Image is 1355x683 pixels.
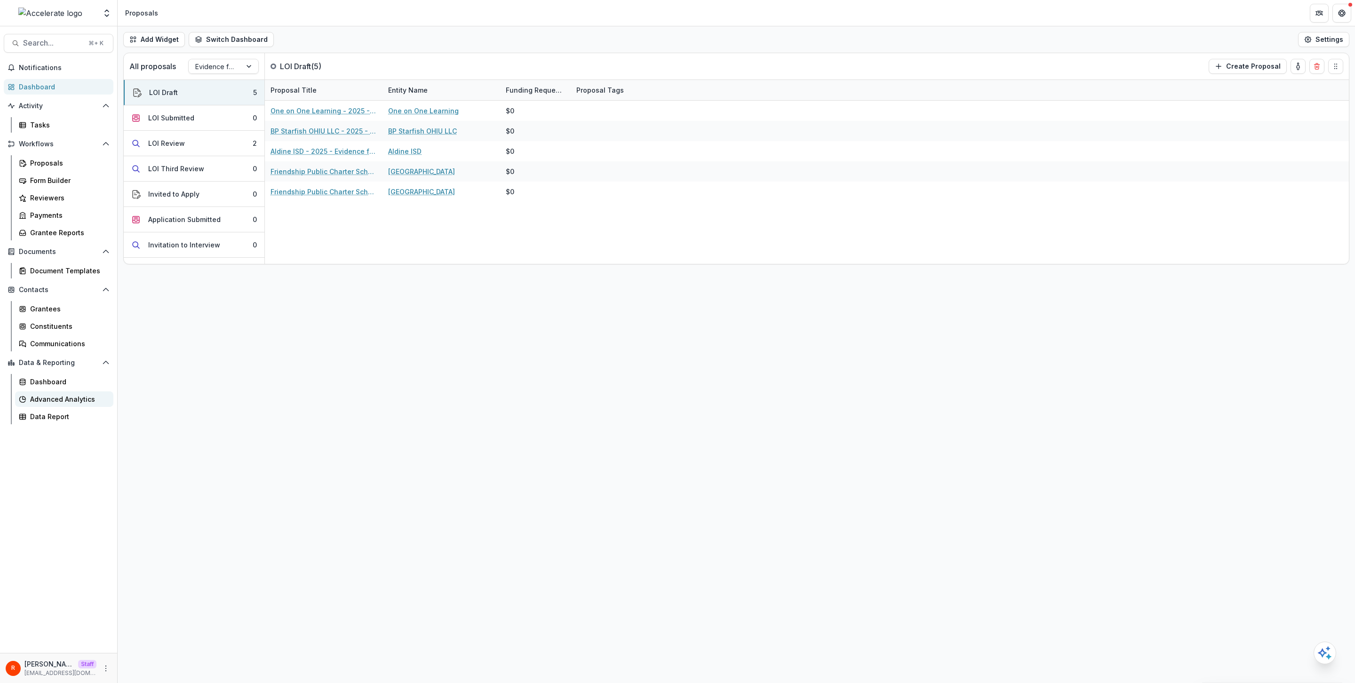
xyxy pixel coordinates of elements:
[30,193,106,203] div: Reviewers
[124,182,264,207] button: Invited to Apply0
[4,244,113,259] button: Open Documents
[280,61,351,72] p: LOI Draft ( 5 )
[506,106,514,116] div: $0
[1298,32,1349,47] button: Settings
[148,240,220,250] div: Invitation to Interview
[253,189,257,199] div: 0
[100,663,112,674] button: More
[388,187,455,197] a: [GEOGRAPHIC_DATA]
[253,240,257,250] div: 0
[24,669,96,677] p: [EMAIL_ADDRESS][DOMAIN_NAME]
[571,80,688,100] div: Proposal Tags
[124,207,264,232] button: Application Submitted0
[129,61,176,72] p: All proposals
[30,377,106,387] div: Dashboard
[15,336,113,351] a: Communications
[15,374,113,389] a: Dashboard
[500,80,571,100] div: Funding Requested
[148,164,204,174] div: LOI Third Review
[265,80,383,100] div: Proposal Title
[1314,642,1336,664] button: Open AI Assistant
[148,214,221,224] div: Application Submitted
[15,225,113,240] a: Grantee Reports
[253,87,257,97] div: 5
[19,359,98,367] span: Data & Reporting
[121,6,162,20] nav: breadcrumb
[4,60,113,75] button: Notifications
[149,87,178,97] div: LOI Draft
[148,138,185,148] div: LOI Review
[11,665,15,671] div: Raj
[30,210,106,220] div: Payments
[24,659,74,669] p: [PERSON_NAME]
[388,146,422,156] a: Aldine ISD
[19,286,98,294] span: Contacts
[30,175,106,185] div: Form Builder
[506,167,514,176] div: $0
[4,355,113,370] button: Open Data & Reporting
[15,207,113,223] a: Payments
[383,85,433,95] div: Entity Name
[19,64,110,72] span: Notifications
[30,321,106,331] div: Constituents
[271,146,377,156] a: Aldine ISD - 2025 - Evidence for Impact Letter of Interest Form
[15,117,113,133] a: Tasks
[15,155,113,171] a: Proposals
[124,105,264,131] button: LOI Submitted0
[265,85,322,95] div: Proposal Title
[253,113,257,123] div: 0
[87,38,105,48] div: ⌘ + K
[4,136,113,151] button: Open Workflows
[124,232,264,258] button: Invitation to Interview0
[19,140,98,148] span: Workflows
[30,158,106,168] div: Proposals
[253,138,257,148] div: 2
[30,120,106,130] div: Tasks
[1209,59,1287,74] button: Create Proposal
[23,39,83,48] span: Search...
[271,187,377,197] a: Friendship Public Charter School - 2025 - Evidence for Impact Letter of Interest Form
[15,391,113,407] a: Advanced Analytics
[148,113,194,123] div: LOI Submitted
[1328,59,1343,74] button: Drag
[124,131,264,156] button: LOI Review2
[30,339,106,349] div: Communications
[189,32,274,47] button: Switch Dashboard
[78,660,96,668] p: Staff
[19,102,98,110] span: Activity
[30,412,106,421] div: Data Report
[1310,4,1329,23] button: Partners
[30,228,106,238] div: Grantee Reports
[388,106,459,116] a: One on One Learning
[1309,59,1324,74] button: Delete card
[571,85,630,95] div: Proposal Tags
[271,167,377,176] a: Friendship Public Charter School - 2025 - Evidence for Impact Letter of Interest Form
[125,8,158,18] div: Proposals
[4,34,113,53] button: Search...
[1291,59,1306,74] button: toggle-assigned-to-me
[123,32,185,47] button: Add Widget
[500,85,571,95] div: Funding Requested
[19,248,98,256] span: Documents
[124,156,264,182] button: LOI Third Review0
[506,126,514,136] div: $0
[253,214,257,224] div: 0
[100,4,113,23] button: Open entity switcher
[15,263,113,278] a: Document Templates
[388,126,457,136] a: BP Starfish OHIU LLC
[4,282,113,297] button: Open Contacts
[15,409,113,424] a: Data Report
[4,79,113,95] a: Dashboard
[383,80,500,100] div: Entity Name
[506,146,514,156] div: $0
[506,187,514,197] div: $0
[4,98,113,113] button: Open Activity
[19,82,106,92] div: Dashboard
[15,301,113,317] a: Grantees
[271,106,377,116] a: One on One Learning - 2025 - Evidence for Impact Letter of Interest Form
[388,167,455,176] a: [GEOGRAPHIC_DATA]
[15,190,113,206] a: Reviewers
